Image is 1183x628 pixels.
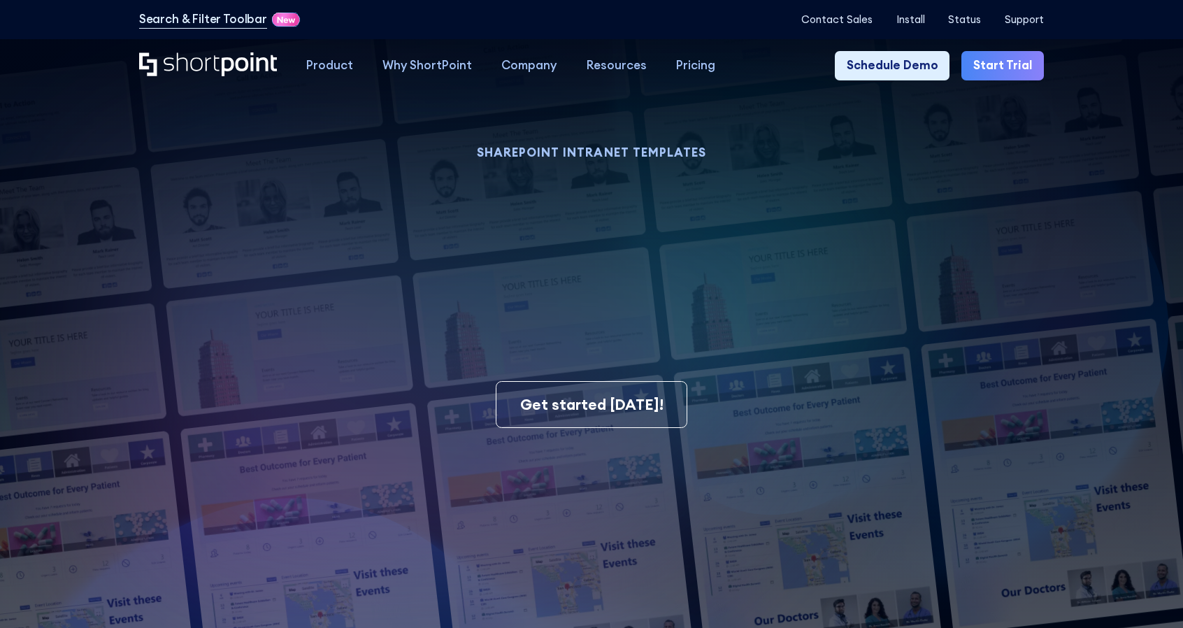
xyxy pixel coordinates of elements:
a: Why ShortPoint [368,51,487,80]
div: Resources [587,57,647,74]
a: Home [139,52,277,78]
a: Search & Filter Toolbar [139,10,267,28]
a: Support [1005,13,1044,25]
a: Get started [DATE]! [496,381,688,429]
div: Get started [DATE]! [520,394,664,416]
div: Company [501,57,557,74]
a: Product [292,51,368,80]
a: Contact Sales [801,13,873,25]
a: Resources [571,51,661,80]
a: Pricing [661,51,730,80]
a: Company [487,51,571,80]
div: Why ShortPoint [382,57,472,74]
div: Pricing [676,57,715,74]
a: Install [896,13,925,25]
div: Product [306,57,353,74]
h1: SHAREPOINT INTRANET TEMPLATES [245,148,938,158]
a: Start Trial [961,51,1044,80]
a: Schedule Demo [835,51,950,80]
a: Status [948,13,981,25]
